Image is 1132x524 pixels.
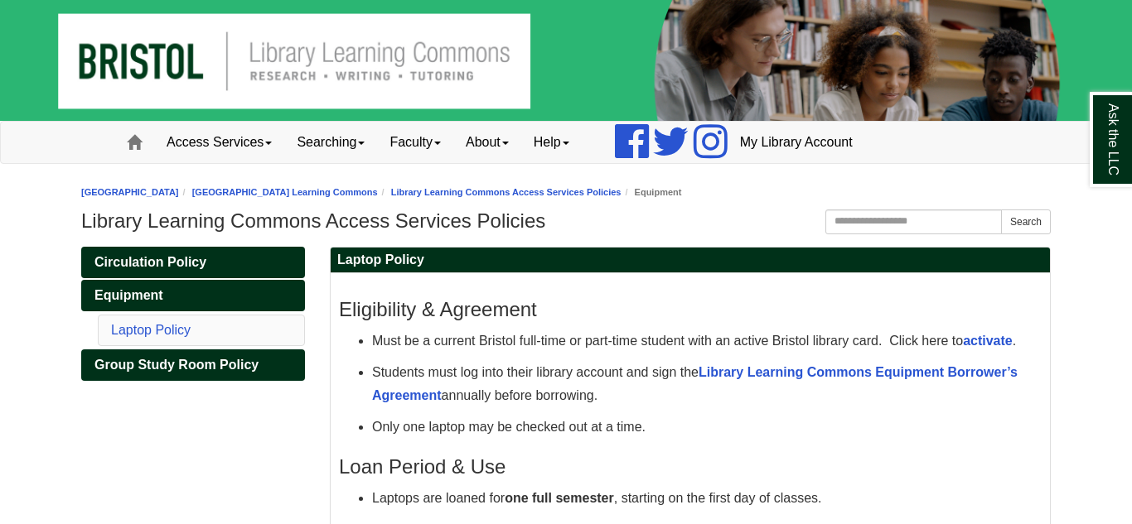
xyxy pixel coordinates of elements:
a: Faculty [377,122,453,163]
a: Searching [284,122,377,163]
span: Equipment [94,288,163,302]
a: Group Study Room Policy [81,349,305,381]
h2: Laptop Policy [331,248,1050,273]
a: Equipment [81,280,305,311]
a: My Library Account [728,122,865,163]
a: Library Learning Commons Access Services Policies [391,187,622,197]
p: Must be a current Bristol full-time or part-time student with an active Bristol library card. Cli... [372,329,1042,353]
h3: Loan Period & Use [339,455,1042,478]
a: [GEOGRAPHIC_DATA] [81,187,179,197]
a: [GEOGRAPHIC_DATA] Learning Commons [192,187,378,197]
li: Equipment [621,185,681,200]
a: About [453,122,521,163]
p: Only one laptop may be checked out at a time. [372,416,1042,439]
a: Access Services [154,122,284,163]
div: Guide Pages [81,247,305,381]
p: Students must log into their library account and sign the annually before borrowing. [372,361,1042,407]
a: activate [963,334,1013,348]
a: Library Learning Commons Equipment Borrower’s Agreement [372,365,1018,402]
span: Circulation Policy [94,255,206,269]
button: Search [1001,209,1051,234]
a: Laptop Policy [111,323,191,337]
span: Group Study Room Policy [94,358,259,372]
h1: Library Learning Commons Access Services Policies [81,209,1051,233]
nav: breadcrumb [81,185,1051,200]
h3: Eligibility & Agreement [339,298,1042,321]
strong: one full semester [505,491,614,505]
a: Help [521,122,582,163]
a: Circulation Policy [81,247,305,278]
p: Laptops are loaned for , starting on the first day of classes. [372,487,1042,510]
